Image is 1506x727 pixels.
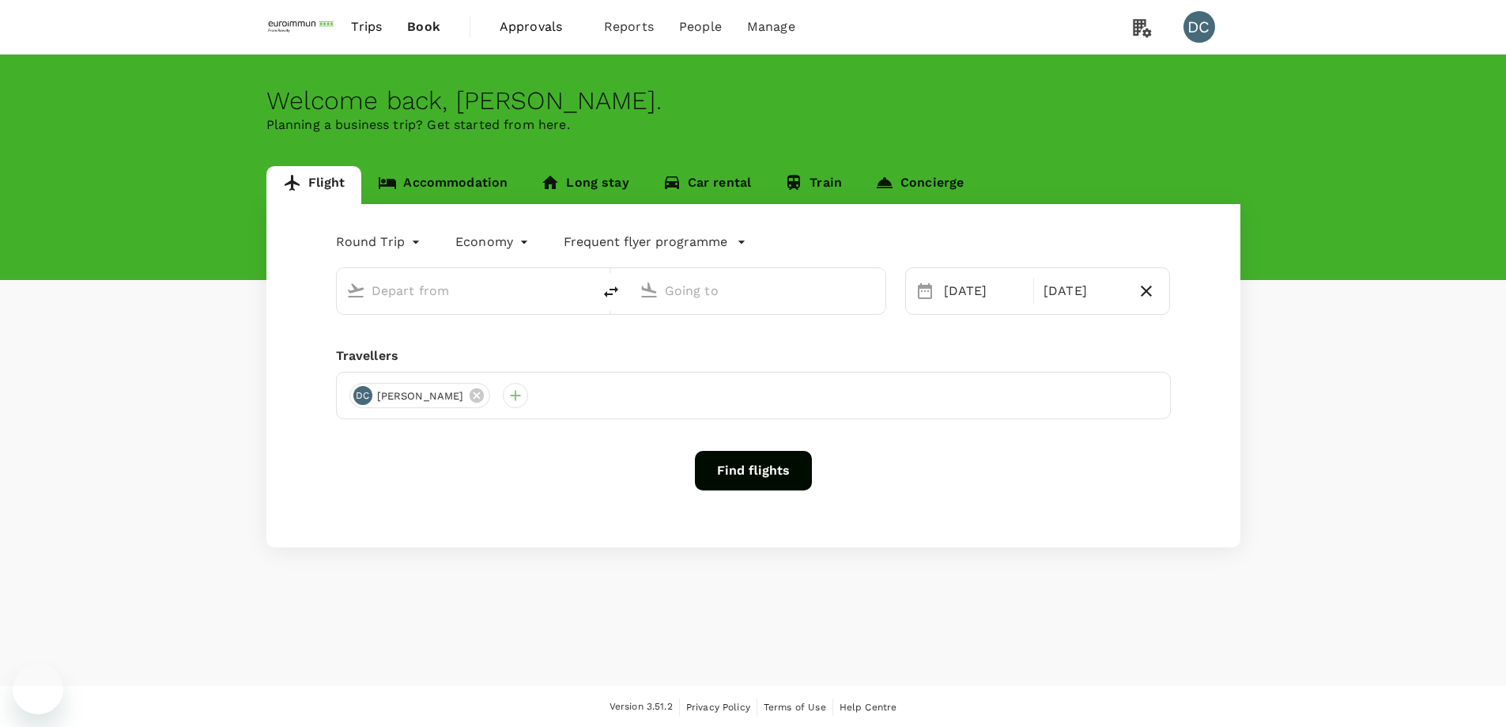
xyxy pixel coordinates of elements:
span: Trips [351,17,382,36]
p: Frequent flyer programme [564,233,727,252]
button: Find flights [695,451,812,490]
span: Terms of Use [764,702,826,713]
a: Terms of Use [764,699,826,716]
div: DC [1183,11,1215,43]
a: Privacy Policy [686,699,750,716]
span: People [679,17,722,36]
div: Travellers [336,346,1171,365]
div: [DATE] [938,275,1030,307]
div: DC [353,386,372,405]
a: Accommodation [361,166,524,204]
div: Welcome back , [PERSON_NAME] . [266,86,1240,115]
button: Open [581,289,584,292]
div: Economy [455,229,532,255]
span: Reports [604,17,654,36]
span: [PERSON_NAME] [368,388,474,404]
a: Car rental [646,166,768,204]
span: Version 3.51.2 [610,699,673,715]
span: Approvals [500,17,579,36]
a: Flight [266,166,362,204]
span: Book [407,17,440,36]
iframe: Button to launch messaging window [13,664,63,714]
a: Concierge [859,166,980,204]
a: Help Centre [840,699,897,716]
input: Going to [665,278,852,303]
img: EUROIMMUN (South East Asia) Pte. Ltd. [266,9,339,44]
button: Frequent flyer programme [564,233,746,252]
input: Depart from [372,278,559,303]
button: delete [592,273,630,311]
span: Privacy Policy [686,702,750,713]
a: Train [768,166,859,204]
div: DC[PERSON_NAME] [349,383,491,408]
button: Open [874,289,878,292]
div: [DATE] [1037,275,1130,307]
span: Manage [747,17,795,36]
p: Planning a business trip? Get started from here. [266,115,1240,134]
a: Long stay [524,166,645,204]
span: Help Centre [840,702,897,713]
div: Round Trip [336,229,425,255]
